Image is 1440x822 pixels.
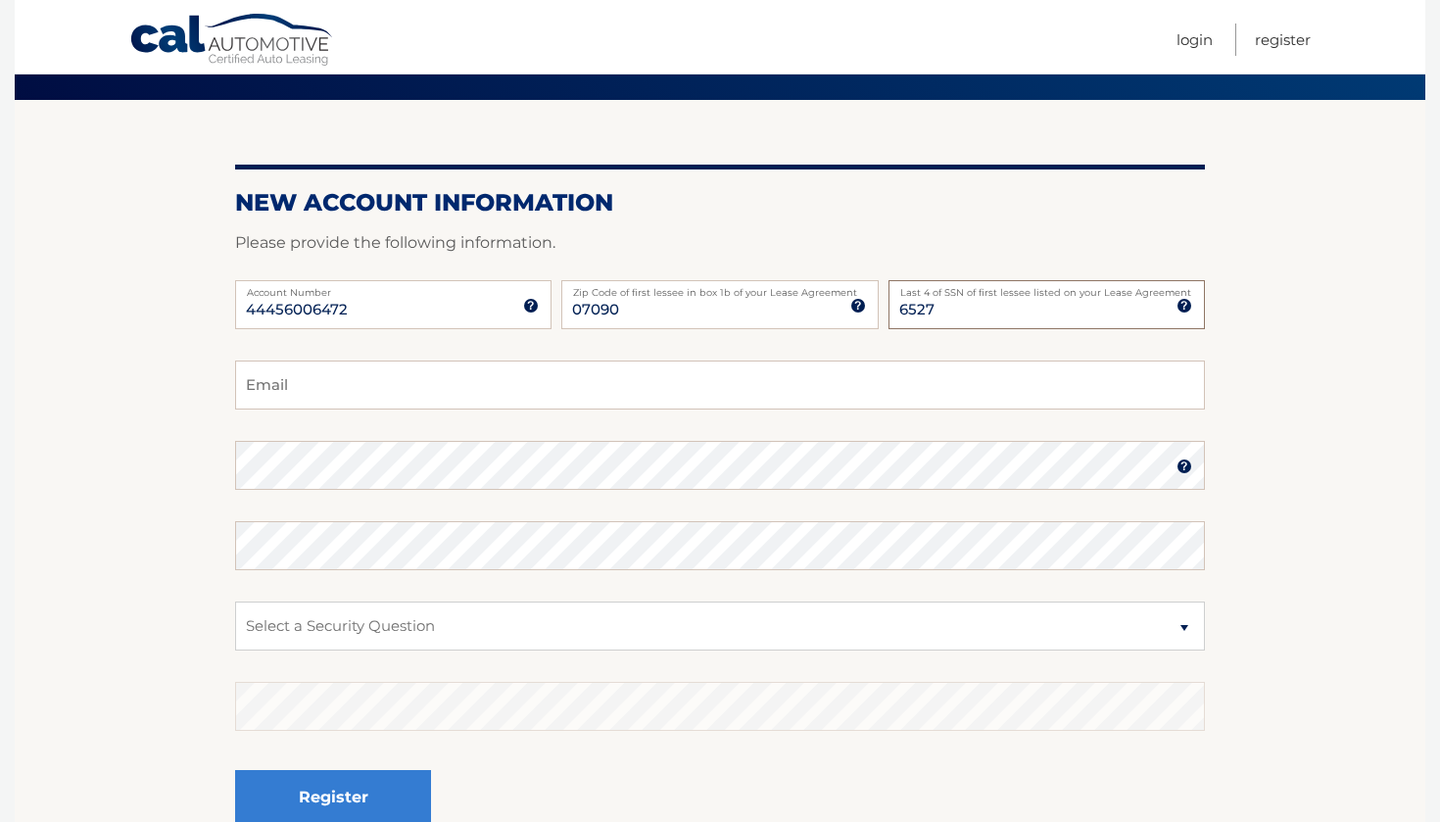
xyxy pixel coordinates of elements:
[1176,24,1213,56] a: Login
[561,280,878,329] input: Zip Code
[235,361,1205,410] input: Email
[235,280,552,296] label: Account Number
[1255,24,1311,56] a: Register
[235,188,1205,218] h2: New Account Information
[235,280,552,329] input: Account Number
[1176,459,1192,474] img: tooltip.svg
[561,280,878,296] label: Zip Code of first lessee in box 1b of your Lease Agreement
[1176,298,1192,314] img: tooltip.svg
[888,280,1205,329] input: SSN or EIN (last 4 digits only)
[129,13,335,70] a: Cal Automotive
[523,298,539,314] img: tooltip.svg
[888,280,1205,296] label: Last 4 of SSN of first lessee listed on your Lease Agreement
[850,298,866,314] img: tooltip.svg
[235,229,1205,257] p: Please provide the following information.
